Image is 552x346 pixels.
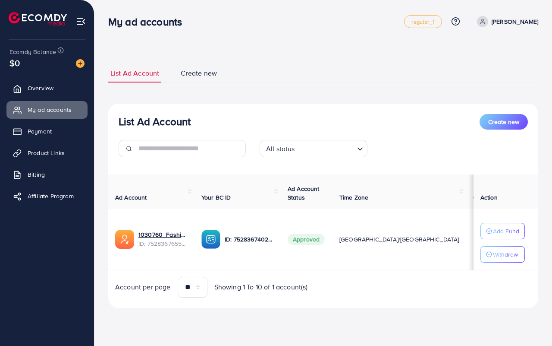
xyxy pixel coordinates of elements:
[28,127,52,136] span: Payment
[339,235,459,244] span: [GEOGRAPHIC_DATA]/[GEOGRAPHIC_DATA]
[138,239,188,248] span: ID: 7528367655024508945
[6,101,88,118] a: My ad accounts
[108,16,189,28] h3: My ad accounts
[181,68,217,78] span: Create new
[225,234,274,244] p: ID: 7528367402921476112
[488,117,519,126] span: Create new
[493,226,519,236] p: Add Fund
[515,307,546,340] iframe: Chat
[119,115,191,128] h3: List Ad Account
[6,166,88,183] a: Billing
[492,16,538,27] p: [PERSON_NAME]
[260,140,367,157] div: Search for option
[110,68,159,78] span: List Ad Account
[9,12,67,25] img: logo
[264,143,297,155] span: All status
[339,193,368,202] span: Time Zone
[76,16,86,26] img: menu
[404,15,442,28] a: regular_1
[298,141,354,155] input: Search for option
[28,105,72,114] span: My ad accounts
[480,114,528,130] button: Create new
[115,230,134,249] img: ic-ads-acc.e4c84228.svg
[480,223,525,239] button: Add Fund
[214,282,308,292] span: Showing 1 To 10 of 1 account(s)
[28,192,74,200] span: Affiliate Program
[28,84,53,92] span: Overview
[138,230,188,248] div: <span class='underline'>1030760_Fashion Rose_1752834697540</span></br>7528367655024508945
[288,184,320,202] span: Ad Account Status
[480,193,498,202] span: Action
[201,193,231,202] span: Your BC ID
[474,16,538,27] a: [PERSON_NAME]
[480,246,525,263] button: Withdraw
[9,57,20,69] span: $0
[411,19,434,25] span: regular_1
[493,249,518,260] p: Withdraw
[28,170,45,179] span: Billing
[6,187,88,205] a: Affiliate Program
[76,59,85,68] img: image
[115,193,147,202] span: Ad Account
[138,230,188,239] a: 1030760_Fashion Rose_1752834697540
[6,144,88,162] a: Product Links
[28,149,65,157] span: Product Links
[9,48,56,56] span: Ecomdy Balance
[6,79,88,97] a: Overview
[115,282,171,292] span: Account per page
[201,230,220,249] img: ic-ba-acc.ded83a64.svg
[288,234,325,245] span: Approved
[6,123,88,140] a: Payment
